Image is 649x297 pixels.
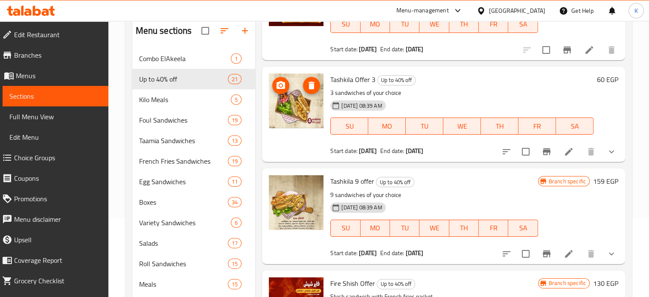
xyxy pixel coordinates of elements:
span: 6 [231,219,241,227]
div: items [231,94,242,105]
a: Edit menu item [584,45,594,55]
div: items [231,53,242,64]
div: Up to 40% off21 [132,69,256,89]
span: TH [484,120,515,132]
div: items [228,115,242,125]
span: 19 [228,116,241,124]
b: [DATE] [359,44,377,55]
span: 34 [228,198,241,206]
span: Select to update [517,143,535,161]
h6: 60 EGP [597,74,618,85]
span: Combo ElAkeela [139,53,231,64]
span: Start date: [330,145,358,156]
span: Up to 40% off [139,74,228,84]
span: Fire Shish Offer [330,277,375,290]
span: Edit Restaurant [14,29,102,40]
span: Boxes [139,197,228,207]
span: 21 [228,75,241,83]
span: End date: [380,44,404,55]
a: Sections [3,86,108,106]
span: MO [372,120,402,132]
div: Kilo Meals5 [132,89,256,110]
span: Taamia Sandwiches [139,135,228,146]
span: Full Menu View [9,112,102,122]
button: SA [556,118,594,135]
span: Select to update [537,41,555,59]
span: K [634,6,638,15]
span: TH [453,222,475,234]
button: SA [508,16,538,33]
button: TU [406,118,443,135]
b: [DATE] [406,145,424,156]
p: 3 sandwiches of your choice [330,88,594,98]
div: items [228,238,242,248]
span: Start date: [330,44,358,55]
div: Foul Sandwiches [139,115,228,125]
div: items [228,259,242,269]
button: Branch-specific-item [536,141,557,162]
button: MO [361,16,390,33]
a: Edit Menu [3,127,108,147]
div: Up to 40% off [377,279,415,289]
span: WE [423,222,445,234]
button: SU [330,220,360,237]
div: items [228,197,242,207]
div: [GEOGRAPHIC_DATA] [489,6,545,15]
button: TU [390,16,419,33]
span: Kilo Meals [139,94,231,105]
button: SA [508,220,538,237]
h6: 159 EGP [593,175,618,187]
button: TH [449,220,479,237]
button: FR [479,220,508,237]
span: Up to 40% off [378,75,415,85]
div: Up to 40% off [376,177,414,187]
span: 15 [228,280,241,288]
div: Egg Sandwiches11 [132,171,256,192]
div: Variety Sandwiches6 [132,212,256,233]
span: 17 [228,239,241,247]
span: Roll Sandwiches [139,259,228,269]
div: items [228,74,242,84]
h6: 130 EGP [593,277,618,289]
span: MO [364,222,387,234]
button: WE [419,220,449,237]
b: [DATE] [359,145,377,156]
a: Full Menu View [3,106,108,127]
b: [DATE] [359,247,377,259]
span: Branch specific [545,177,589,185]
span: TH [453,18,475,30]
svg: Show Choices [606,147,617,157]
button: delete [601,40,622,60]
span: 1 [231,55,241,63]
span: SA [559,120,590,132]
div: Up to 40% off [377,75,416,85]
span: TU [409,120,440,132]
span: Menus [16,71,102,81]
button: Add section [235,21,255,41]
span: SA [512,18,534,30]
button: upload picture [272,77,289,94]
span: FR [482,222,505,234]
span: Coverage Report [14,255,102,265]
span: Tashkila 9 offer [330,175,374,188]
button: sort-choices [496,141,517,162]
button: delete [581,141,601,162]
span: FR [522,120,553,132]
span: [DATE] 08:39 AM [338,203,385,212]
button: WE [443,118,481,135]
button: TU [390,220,419,237]
span: Salads [139,238,228,248]
span: Egg Sandwiches [139,176,228,187]
div: Meals15 [132,274,256,294]
span: [DATE] 08:39 AM [338,102,385,110]
b: [DATE] [406,44,424,55]
button: FR [518,118,556,135]
span: 13 [228,137,241,145]
span: Branch specific [545,279,589,287]
span: 11 [228,178,241,186]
